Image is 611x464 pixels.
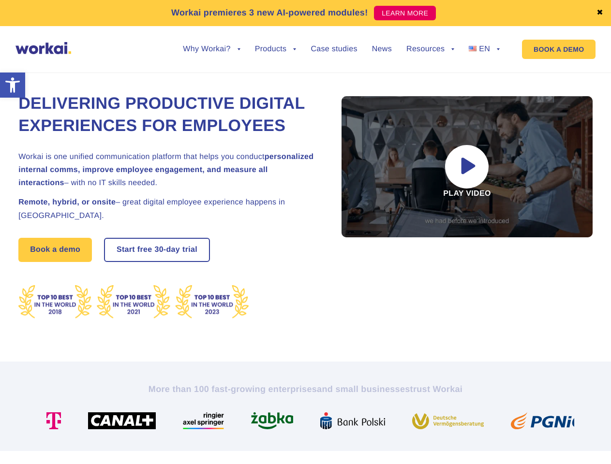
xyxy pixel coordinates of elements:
a: Resources [406,45,454,53]
div: Play video [342,96,593,237]
a: Why Workai? [183,45,240,53]
a: ✖ [596,9,603,17]
strong: personalized internal comms, improve employee engagement, and measure all interactions [18,153,313,187]
a: Case studies [311,45,357,53]
a: LEARN MORE [374,6,436,20]
h2: Workai is one unified communication platform that helps you conduct – with no IT skills needed. [18,150,318,190]
h2: More than 100 fast-growing enterprises trust Workai [37,383,574,395]
strong: Remote, hybrid, or onsite [18,198,116,206]
i: and small businesses [317,384,410,394]
p: Workai premieres 3 new AI-powered modules! [171,6,368,19]
h1: Delivering Productive Digital Experiences for Employees [18,93,318,137]
i: 30-day [154,246,180,254]
a: News [372,45,392,53]
a: Start free30-daytrial [105,239,209,261]
a: BOOK A DEMO [522,40,596,59]
a: Products [255,45,297,53]
span: EN [479,45,490,53]
a: Book a demo [18,238,92,262]
h2: – great digital employee experience happens in [GEOGRAPHIC_DATA]. [18,196,318,222]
